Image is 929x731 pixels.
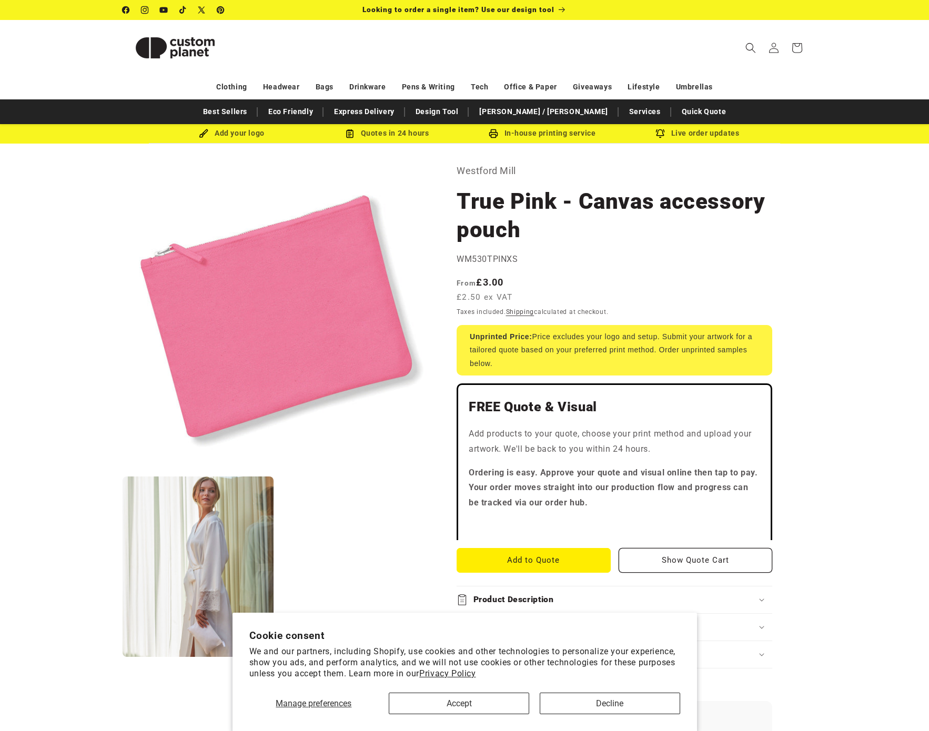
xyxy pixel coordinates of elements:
a: Pens & Writing [402,78,455,96]
a: Quick Quote [676,103,732,121]
button: Accept [389,693,529,714]
a: Umbrellas [676,78,713,96]
strong: Ordering is easy. Approve your quote and visual online then tap to pay. Your order moves straight... [469,468,758,508]
iframe: Customer reviews powered by Trustpilot [469,519,760,530]
a: Giveaways [573,78,612,96]
img: Order Updates Icon [345,129,355,138]
a: [PERSON_NAME] / [PERSON_NAME] [474,103,613,121]
p: Add products to your quote, choose your print method and upload your artwork. We'll be back to yo... [469,427,760,457]
span: Manage preferences [276,698,351,708]
button: Add to Quote [457,548,611,573]
a: Privacy Policy [419,668,476,678]
span: From [457,279,476,287]
button: Decline [540,693,680,714]
a: Custom Planet [119,20,232,75]
strong: £3.00 [457,277,504,288]
button: Show Quote Cart [619,548,773,573]
span: Looking to order a single item? Use our design tool [362,5,554,14]
div: Taxes included. calculated at checkout. [457,307,772,317]
a: Drinkware [349,78,386,96]
button: Manage preferences [249,693,379,714]
div: Quotes in 24 hours [309,127,464,140]
a: Design Tool [410,103,464,121]
a: Lifestyle [628,78,660,96]
img: In-house printing [489,129,498,138]
img: Custom Planet [123,24,228,72]
summary: Product Description [457,586,772,613]
a: Office & Paper [504,78,557,96]
div: Price excludes your logo and setup. Submit your artwork for a tailored quote based on your prefer... [457,325,772,375]
h2: Cookie consent [249,630,680,642]
div: In-house printing service [464,127,620,140]
h2: FREE Quote & Visual [469,399,760,415]
a: Bags [316,78,334,96]
a: Eco Friendly [263,103,318,121]
a: Best Sellers [198,103,253,121]
span: WM530TPINXS [457,254,518,264]
a: Express Delivery [329,103,400,121]
a: Shipping [506,308,534,316]
div: Add your logo [154,127,309,140]
strong: Unprinted Price: [470,332,532,341]
a: Services [624,103,666,121]
h1: True Pink - Canvas accessory pouch [457,187,772,244]
h2: Product Description [473,594,554,605]
a: Clothing [216,78,247,96]
a: Tech [471,78,488,96]
img: Order updates [655,129,665,138]
iframe: Chat Widget [876,681,929,731]
span: £2.50 ex VAT [457,291,513,303]
media-gallery: Gallery Viewer [123,163,430,657]
summary: Search [739,36,762,59]
img: Brush Icon [199,129,208,138]
p: We and our partners, including Shopify, use cookies and other technologies to personalize your ex... [249,646,680,679]
a: Headwear [263,78,300,96]
div: Live order updates [620,127,775,140]
p: Westford Mill [457,163,772,179]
